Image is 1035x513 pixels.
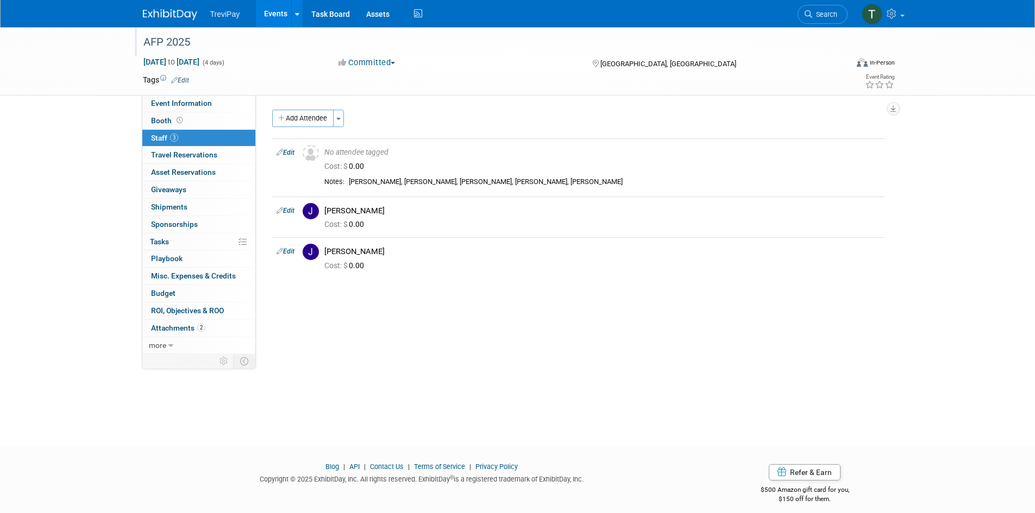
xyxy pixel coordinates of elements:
div: Copyright © 2025 ExhibitDay, Inc. All rights reserved. ExhibitDay is a registered trademark of Ex... [143,472,701,484]
span: TreviPay [210,10,240,18]
span: Playbook [151,254,183,263]
span: Misc. Expenses & Credits [151,271,236,280]
a: Edit [277,207,294,214]
div: $500 Amazon gift card for you, [717,478,893,503]
img: J.jpg [303,203,319,219]
span: | [467,463,474,471]
span: Cost: $ [324,220,349,229]
span: Shipments [151,202,187,211]
span: [DATE] [DATE] [143,57,200,67]
button: Add Attendee [272,110,334,127]
a: Terms of Service [414,463,465,471]
a: Sponsorships [142,216,255,233]
div: [PERSON_NAME] [324,206,880,216]
div: $150 off for them. [717,495,893,504]
button: Committed [335,57,399,68]
a: Tasks [142,233,255,250]
span: 3 [170,134,178,142]
span: Booth [151,116,185,125]
span: Giveaways [151,185,186,194]
div: [PERSON_NAME] [324,246,880,257]
span: [GEOGRAPHIC_DATA], [GEOGRAPHIC_DATA] [600,60,736,68]
a: Search [798,5,848,24]
div: Event Rating [865,74,894,80]
td: Personalize Event Tab Strip [215,354,234,368]
span: ROI, Objectives & ROO [151,306,224,315]
a: Shipments [142,199,255,216]
a: Edit [277,149,294,156]
a: more [142,337,255,354]
img: J.jpg [303,244,319,260]
span: 0.00 [324,162,368,170]
sup: ® [450,474,454,480]
a: Misc. Expenses & Credits [142,268,255,284]
span: 0.00 [324,261,368,270]
span: Budget [151,289,175,297]
span: | [361,463,368,471]
a: Asset Reservations [142,164,255,181]
span: more [149,341,166,350]
span: 2 [197,324,205,332]
a: API [349,463,360,471]
a: Blog [325,463,339,471]
div: Notes: [324,178,344,186]
a: Booth [142,112,255,129]
a: Staff3 [142,130,255,147]
a: Budget [142,285,255,302]
span: Asset Reservations [151,168,216,176]
img: Unassigned-User-Icon.png [303,145,319,161]
span: Staff [151,134,178,142]
a: ROI, Objectives & ROO [142,302,255,319]
a: Travel Reservations [142,147,255,163]
span: Booth not reserved yet [174,116,185,124]
span: (4 days) [202,59,224,66]
span: Cost: $ [324,261,349,270]
span: 0.00 [324,220,368,229]
img: ExhibitDay [143,9,197,20]
a: Playbook [142,250,255,267]
a: Refer & Earn [769,464,840,480]
img: Format-Inperson.png [857,58,868,67]
a: Giveaways [142,181,255,198]
td: Tags [143,74,189,85]
td: Toggle Event Tabs [233,354,255,368]
a: Event Information [142,95,255,112]
span: | [405,463,412,471]
img: Tara DePaepe [862,4,882,24]
div: Event Format [783,56,895,73]
div: No attendee tagged [324,148,880,157]
span: | [341,463,348,471]
span: Tasks [150,237,169,246]
a: Edit [277,248,294,255]
div: [PERSON_NAME], [PERSON_NAME], [PERSON_NAME], [PERSON_NAME], [PERSON_NAME] [349,178,880,187]
span: Travel Reservations [151,150,217,159]
span: Search [812,10,837,18]
span: Attachments [151,324,205,332]
div: In-Person [869,59,895,67]
span: Event Information [151,99,212,107]
a: Contact Us [370,463,404,471]
a: Edit [171,77,189,84]
span: to [166,58,177,66]
a: Privacy Policy [475,463,518,471]
span: Cost: $ [324,162,349,170]
span: Sponsorships [151,220,198,229]
a: Attachments2 [142,320,255,337]
div: AFP 2025 [140,33,831,52]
